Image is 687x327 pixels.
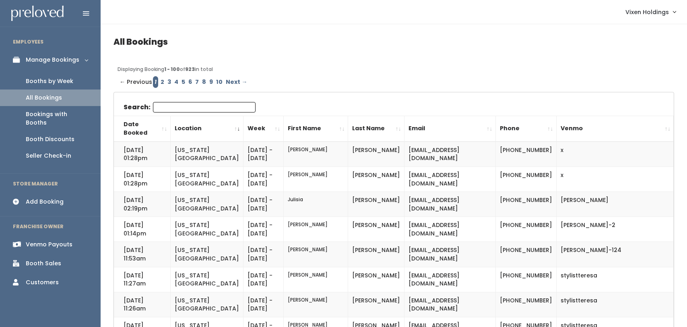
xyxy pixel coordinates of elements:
[114,217,170,242] td: [DATE] 01:14pm
[208,76,215,88] a: Page 9
[224,76,249,88] a: Next →
[243,142,283,167] td: [DATE] - [DATE]
[495,292,556,317] td: [PHONE_NUMBER]
[11,6,64,21] img: preloved logo
[243,292,283,317] td: [DATE] - [DATE]
[556,142,674,167] td: x
[120,76,152,88] span: ← Previous
[283,292,348,317] td: [PERSON_NAME]
[114,192,170,217] td: [DATE] 02:19pm
[495,242,556,267] td: [PHONE_NUMBER]
[348,292,404,317] td: [PERSON_NAME]
[556,292,674,317] td: stylistteresa
[404,167,495,192] td: [EMAIL_ADDRESS][DOMAIN_NAME]
[404,116,495,142] th: Email: activate to sort column ascending
[114,167,170,192] td: [DATE] 01:28pm
[625,8,669,17] span: Vixen Holdings
[556,116,674,142] th: Venmo: activate to sort column ascending
[166,76,173,88] a: Page 3
[348,267,404,292] td: [PERSON_NAME]
[348,142,404,167] td: [PERSON_NAME]
[495,192,556,217] td: [PHONE_NUMBER]
[26,278,59,287] div: Customers
[556,192,674,217] td: [PERSON_NAME]
[404,217,495,242] td: [EMAIL_ADDRESS][DOMAIN_NAME]
[283,192,348,217] td: Julisia
[118,66,670,73] div: Displaying Booking of in total
[243,217,283,242] td: [DATE] - [DATE]
[26,152,71,160] div: Seller Check-in
[170,167,243,192] td: [US_STATE][GEOGRAPHIC_DATA]
[556,167,674,192] td: x
[113,37,674,46] h4: All Bookings
[170,267,243,292] td: [US_STATE][GEOGRAPHIC_DATA]
[200,76,208,88] a: Page 8
[170,217,243,242] td: [US_STATE][GEOGRAPHIC_DATA]
[404,192,495,217] td: [EMAIL_ADDRESS][DOMAIN_NAME]
[114,292,170,317] td: [DATE] 11:26am
[26,77,73,85] div: Booths by Week
[495,167,556,192] td: [PHONE_NUMBER]
[348,217,404,242] td: [PERSON_NAME]
[348,167,404,192] td: [PERSON_NAME]
[180,76,187,88] a: Page 5
[348,116,404,142] th: Last Name: activate to sort column ascending
[114,116,170,142] th: Date Booked: activate to sort column ascending
[243,167,283,192] td: [DATE] - [DATE]
[26,198,64,206] div: Add Booking
[170,142,243,167] td: [US_STATE][GEOGRAPHIC_DATA]
[404,242,495,267] td: [EMAIL_ADDRESS][DOMAIN_NAME]
[124,102,256,112] label: Search:
[495,267,556,292] td: [PHONE_NUMBER]
[164,66,180,73] b: 1 - 100
[556,242,674,267] td: [PERSON_NAME]-124
[153,76,158,88] em: Page 1
[495,142,556,167] td: [PHONE_NUMBER]
[243,242,283,267] td: [DATE] - [DATE]
[173,76,180,88] a: Page 4
[283,142,348,167] td: [PERSON_NAME]
[170,242,243,267] td: [US_STATE][GEOGRAPHIC_DATA]
[26,240,72,249] div: Venmo Payouts
[283,267,348,292] td: [PERSON_NAME]
[187,76,194,88] a: Page 6
[215,76,224,88] a: Page 10
[185,66,195,73] b: 923
[495,116,556,142] th: Phone: activate to sort column ascending
[404,267,495,292] td: [EMAIL_ADDRESS][DOMAIN_NAME]
[404,292,495,317] td: [EMAIL_ADDRESS][DOMAIN_NAME]
[243,116,283,142] th: Week: activate to sort column ascending
[26,259,61,268] div: Booth Sales
[114,267,170,292] td: [DATE] 11:27am
[114,142,170,167] td: [DATE] 01:28pm
[283,167,348,192] td: [PERSON_NAME]
[348,242,404,267] td: [PERSON_NAME]
[348,192,404,217] td: [PERSON_NAME]
[118,76,670,88] div: Pagination
[26,110,88,127] div: Bookings with Booths
[114,242,170,267] td: [DATE] 11:53am
[556,267,674,292] td: stylistteresa
[283,242,348,267] td: [PERSON_NAME]
[617,3,684,21] a: Vixen Holdings
[170,192,243,217] td: [US_STATE][GEOGRAPHIC_DATA]
[556,217,674,242] td: [PERSON_NAME]-2
[283,116,348,142] th: First Name: activate to sort column ascending
[243,267,283,292] td: [DATE] - [DATE]
[26,135,74,144] div: Booth Discounts
[153,102,256,112] input: Search:
[495,217,556,242] td: [PHONE_NUMBER]
[404,142,495,167] td: [EMAIL_ADDRESS][DOMAIN_NAME]
[159,76,166,88] a: Page 2
[26,94,62,102] div: All Bookings
[243,192,283,217] td: [DATE] - [DATE]
[170,116,243,142] th: Location: activate to sort column ascending
[283,217,348,242] td: [PERSON_NAME]
[194,76,200,88] a: Page 7
[170,292,243,317] td: [US_STATE][GEOGRAPHIC_DATA]
[26,56,79,64] div: Manage Bookings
